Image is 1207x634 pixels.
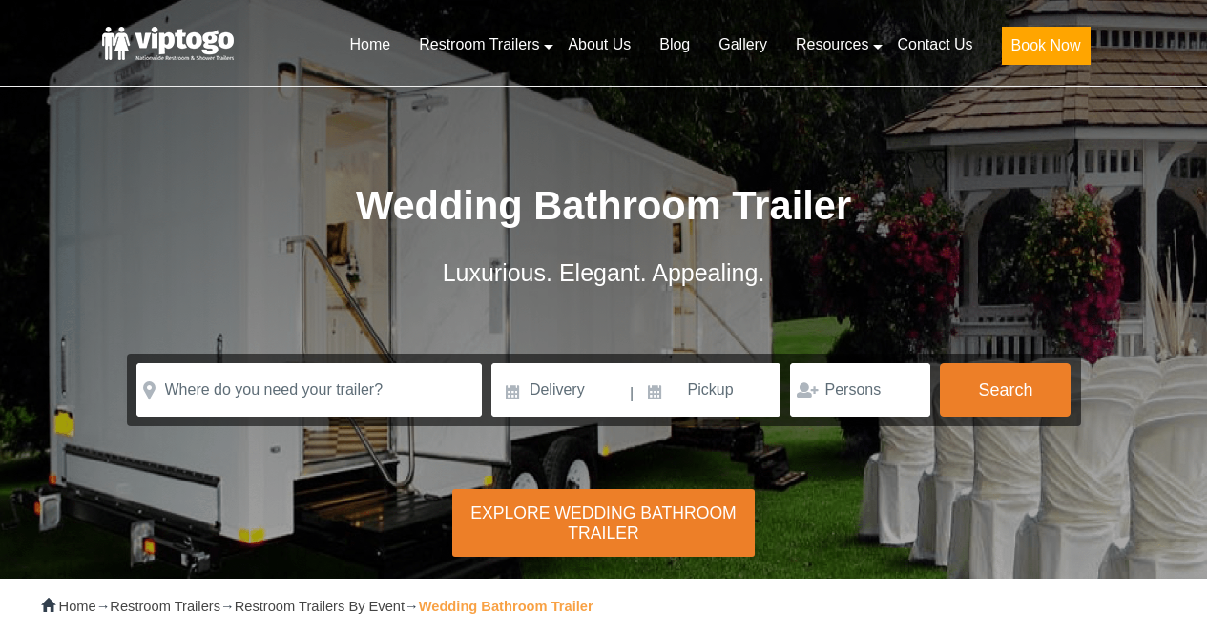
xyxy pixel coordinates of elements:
a: Resources [781,24,883,66]
span: Luxurious. Elegant. Appealing. [443,259,765,286]
input: Pickup [636,363,781,417]
a: About Us [553,24,645,66]
span: | [630,363,634,424]
span: Wedding Bathroom Trailer [356,183,851,228]
span: → → → [59,599,593,614]
input: Where do you need your trailer? [136,363,482,417]
a: Blog [645,24,704,66]
a: Restroom Trailers By Event [235,599,405,614]
a: Home [59,599,96,614]
input: Persons [790,363,930,417]
button: Book Now [1002,27,1091,65]
a: Home [335,24,405,66]
div: Explore Wedding Bathroom Trailer [452,489,754,557]
strong: Wedding Bathroom Trailer [419,599,593,614]
a: Gallery [704,24,781,66]
a: Restroom Trailers [110,599,220,614]
a: Restroom Trailers [405,24,553,66]
button: Search [940,363,1071,417]
a: Contact Us [883,24,987,66]
a: Book Now [988,24,1105,76]
input: Delivery [491,363,628,417]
